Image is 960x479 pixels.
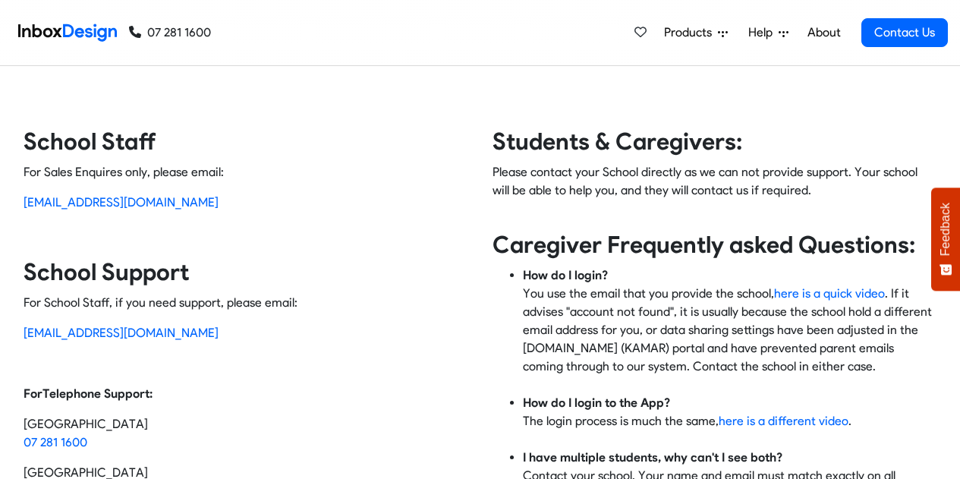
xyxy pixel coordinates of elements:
span: Products [664,24,718,42]
p: Please contact your School directly as we can not provide support. Your school will be able to he... [493,163,937,218]
strong: How do I login to the App? [523,395,670,410]
strong: School Staff [24,128,156,156]
li: The login process is much the same, . [523,394,937,449]
a: About [803,17,845,48]
a: here is a quick video [774,286,885,301]
span: Feedback [939,203,952,256]
a: 07 281 1600 [129,24,211,42]
p: [GEOGRAPHIC_DATA] [24,415,468,452]
strong: I have multiple students, why can't I see both? [523,450,782,465]
p: For School Staff, if you need support, please email: [24,294,468,312]
strong: Students & Caregivers: [493,128,742,156]
strong: For [24,386,42,401]
a: here is a different video [719,414,848,428]
span: Help [748,24,779,42]
a: Help [742,17,795,48]
a: Contact Us [861,18,948,47]
a: 07 281 1600 [24,435,87,449]
p: For Sales Enquires only, please email: [24,163,468,181]
a: [EMAIL_ADDRESS][DOMAIN_NAME] [24,195,219,210]
strong: How do I login? [523,268,608,282]
a: Products [658,17,734,48]
a: [EMAIL_ADDRESS][DOMAIN_NAME] [24,326,219,340]
strong: School Support [24,258,189,286]
button: Feedback - Show survey [931,188,960,291]
strong: Caregiver Frequently asked Questions: [493,231,915,259]
li: You use the email that you provide the school, . If it advises "account not found", it is usually... [523,266,937,394]
strong: Telephone Support: [42,386,153,401]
